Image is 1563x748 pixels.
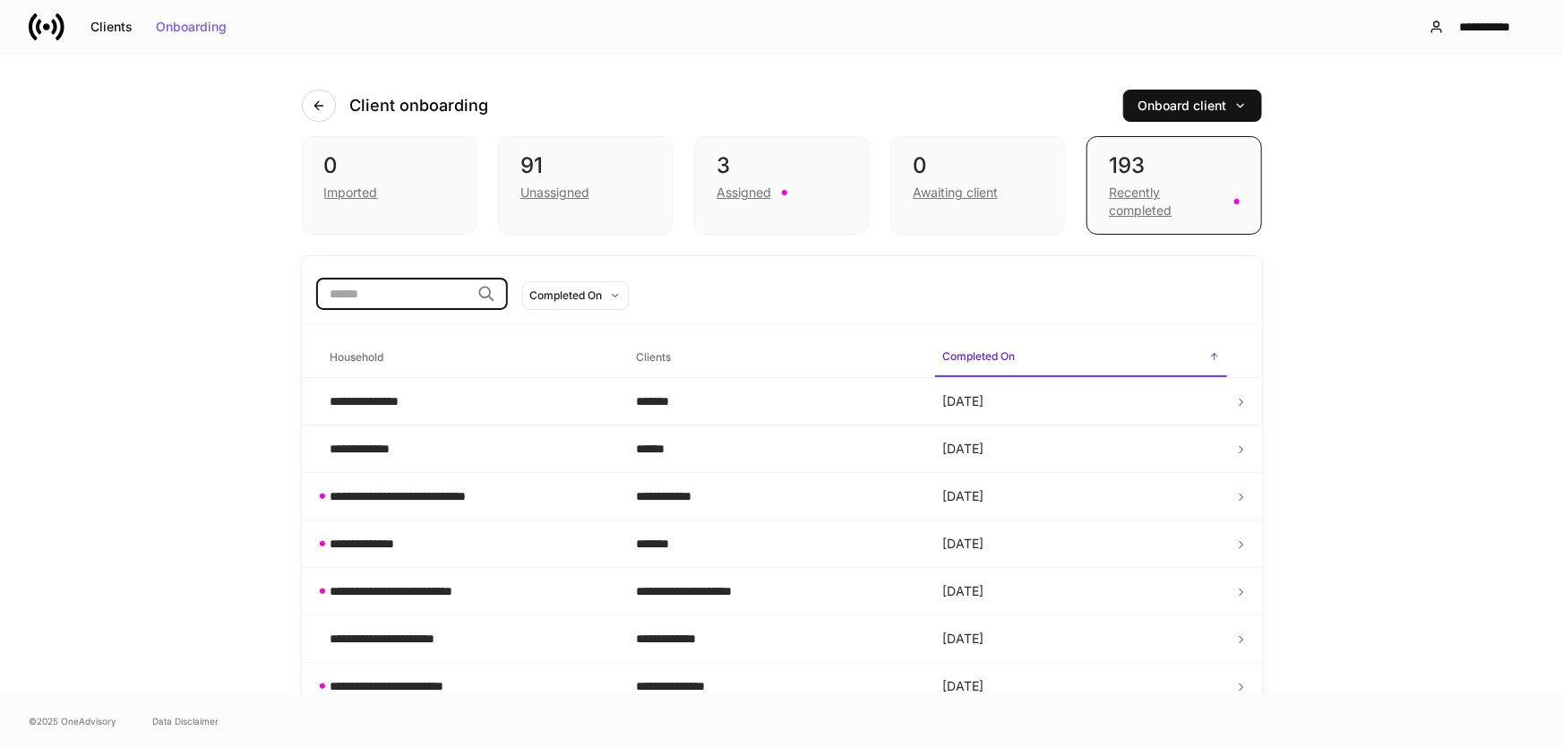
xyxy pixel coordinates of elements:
td: [DATE] [928,568,1234,615]
div: 193Recently completed [1086,136,1261,235]
div: 193 [1109,151,1239,180]
h4: Client onboarding [350,95,489,116]
span: Completed On [935,339,1227,377]
div: Recently completed [1109,184,1223,219]
td: [DATE] [928,615,1234,663]
button: Onboard client [1123,90,1262,122]
td: [DATE] [928,663,1234,710]
h6: Completed On [942,348,1015,365]
div: 0Imported [302,136,477,235]
div: Awaiting client [913,184,998,202]
a: Data Disclaimer [152,714,219,728]
button: Clients [79,13,144,41]
button: Onboarding [144,13,238,41]
td: [DATE] [928,473,1234,520]
span: © 2025 OneAdvisory [29,714,116,728]
div: Onboarding [156,21,227,33]
div: Imported [324,184,378,202]
div: 91 [520,151,650,180]
div: 0 [324,151,454,180]
h6: Clients [636,348,671,365]
div: 0 [913,151,1043,180]
div: Clients [90,21,133,33]
h6: Household [331,348,384,365]
button: Completed On [522,281,629,310]
td: [DATE] [928,426,1234,473]
span: Household [323,340,615,376]
div: Assigned [717,184,771,202]
div: Unassigned [520,184,589,202]
span: Clients [629,340,921,376]
div: 91Unassigned [498,136,673,235]
div: 3 [717,151,846,180]
td: [DATE] [928,378,1234,426]
div: Onboard client [1138,99,1247,112]
div: Completed On [530,287,603,304]
div: 3Assigned [694,136,869,235]
td: [DATE] [928,520,1234,568]
div: 0Awaiting client [890,136,1065,235]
